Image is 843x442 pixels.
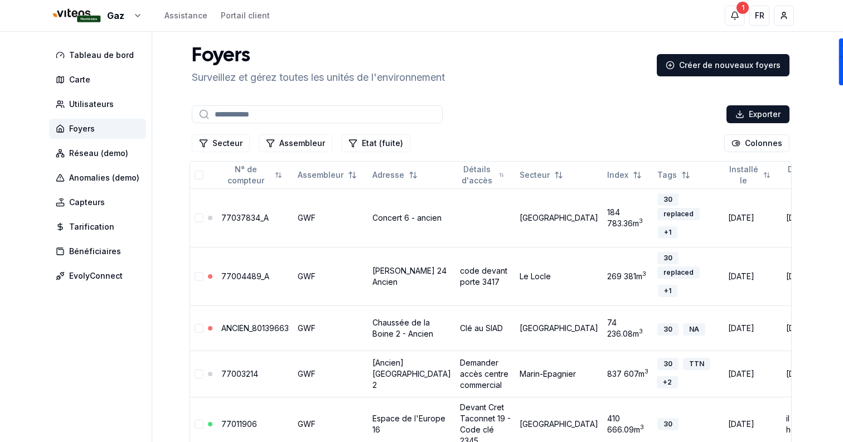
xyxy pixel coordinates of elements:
[513,166,570,184] button: Not sorted. Click to sort ascending.
[195,324,204,333] button: Sélectionner la ligne
[69,246,121,257] span: Bénéficiaires
[195,213,204,222] button: Sélectionner la ligne
[657,358,679,370] div: 30
[782,188,839,247] td: [DATE]
[69,123,95,134] span: Foyers
[49,217,151,237] a: Tarification
[259,134,332,152] button: Filtrer les lignes
[49,4,142,28] button: Gaz
[657,376,678,388] div: + 2
[49,168,151,188] a: Anomalies (demo)
[69,50,134,61] span: Tableau de bord
[298,169,343,181] span: Assembleur
[725,6,745,26] button: 1
[69,172,139,183] span: Anomalies (demo)
[49,1,103,28] img: Viteos - Gaz - ML Logo
[657,266,700,279] div: replaced
[69,99,114,110] span: Utilisateurs
[107,9,124,22] span: Gaz
[749,6,769,26] button: FR
[642,270,646,278] sup: 3
[69,270,123,281] span: EvolyConnect
[49,45,151,65] a: Tableau de bord
[779,166,835,184] button: Sorted ascending. Click to sort descending.
[520,169,550,181] span: Secteur
[657,252,679,264] div: 30
[782,247,839,305] td: [DATE]
[657,281,677,301] button: +1
[726,105,789,123] button: Exporter
[728,164,759,186] span: Installé le
[49,70,151,90] a: Carte
[607,413,648,435] div: 410 666.09 m
[372,318,433,338] a: Chaussée de la Boine 2 - Ancien
[49,241,151,261] a: Bénéficiaires
[293,247,368,305] td: GWF
[658,226,677,239] div: + 1
[192,70,445,85] p: Surveillez et gérez toutes les unités de l'environnement
[69,221,114,232] span: Tarification
[658,285,677,297] div: + 1
[724,188,782,247] td: [DATE]
[372,358,451,390] a: [Ancien] [GEOGRAPHIC_DATA] 2
[657,169,677,181] span: Tags
[782,305,839,351] td: [DATE]
[515,305,603,351] td: [GEOGRAPHIC_DATA]
[291,166,364,184] button: Not sorted. Click to sort ascending.
[755,10,764,21] span: FR
[195,272,204,281] button: Sélectionner la ligne
[737,2,749,14] div: 1
[657,193,679,206] div: 30
[372,266,447,286] a: [PERSON_NAME] 24 Ancien
[341,134,410,152] button: Filtrer les lignes
[456,351,515,397] td: Demander accès centre commercial
[195,420,204,429] button: Sélectionner la ligne
[49,266,151,286] a: EvolyConnect
[657,222,677,242] button: +1
[195,171,204,179] button: Tout sélectionner
[221,271,269,281] a: 77004489_A
[49,143,151,163] a: Réseau (demo)
[639,217,643,225] sup: 3
[456,247,515,305] td: code devant porte 3417
[607,317,648,339] div: 74 236.08 m
[657,208,700,220] div: replaced
[460,164,495,186] span: Détails d'accès
[372,169,404,181] span: Adresse
[600,166,648,184] button: Not sorted. Click to sort ascending.
[786,164,818,186] span: Dernièr envoi
[453,166,511,184] button: Not sorted. Click to sort ascending.
[607,169,628,181] span: Index
[221,10,270,21] a: Portail client
[69,197,105,208] span: Capteurs
[221,419,257,429] a: 77011906
[657,372,677,392] button: +2
[639,328,643,335] sup: 3
[645,368,648,375] sup: 3
[683,323,705,336] div: NA
[657,323,679,336] div: 30
[192,134,250,152] button: Filtrer les lignes
[515,247,603,305] td: Le Locle
[657,54,789,76] a: Créer de nouveaux foyers
[195,370,204,378] button: Sélectionner la ligne
[49,119,151,139] a: Foyers
[683,358,710,370] div: TTN
[366,166,424,184] button: Not sorted. Click to sort ascending.
[651,166,697,184] button: Not sorted. Click to sort ascending.
[640,424,644,431] sup: 3
[221,323,289,333] a: ANCIEN_80139663
[456,305,515,351] td: Clé au SIAD
[49,192,151,212] a: Capteurs
[372,414,445,434] a: Espace de l'Europe 16
[724,351,782,397] td: [DATE]
[724,134,789,152] button: Cocher les colonnes
[221,213,269,222] a: 77037834_A
[372,213,442,222] a: Concert 6 - ancien
[724,305,782,351] td: [DATE]
[515,351,603,397] td: Marin-Epagnier
[293,188,368,247] td: GWF
[293,351,368,397] td: GWF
